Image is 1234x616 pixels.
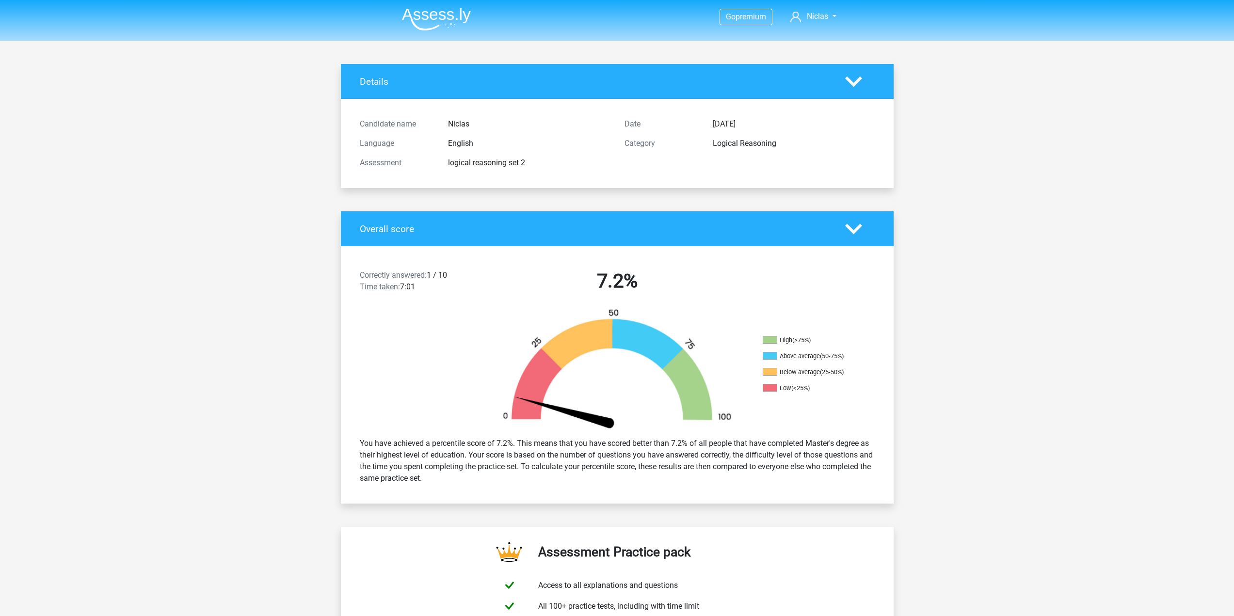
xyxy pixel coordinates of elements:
[820,368,844,376] div: (25-50%)
[353,434,882,488] div: You have achieved a percentile score of 7.2%. This means that you have scored better than 7.2% of...
[353,138,441,149] div: Language
[820,352,844,360] div: (50-75%)
[353,118,441,130] div: Candidate name
[441,157,617,169] div: logical reasoning set 2
[720,10,772,23] a: Gopremium
[617,138,705,149] div: Category
[360,76,831,87] h4: Details
[736,12,766,21] span: premium
[726,12,736,21] span: Go
[360,270,427,280] span: Correctly answered:
[402,8,471,31] img: Assessly
[791,384,810,392] div: (<25%)
[353,269,485,297] div: 1 / 10 7:01
[360,223,831,235] h4: Overall score
[441,118,617,130] div: Niclas
[441,138,617,149] div: English
[617,118,705,130] div: Date
[786,11,840,22] a: Niclas
[486,308,748,430] img: 7.1507af49f25e.png
[763,336,860,345] li: High
[763,368,860,377] li: Below average
[792,336,811,344] div: (>75%)
[360,282,400,291] span: Time taken:
[807,12,828,21] span: Niclas
[705,118,882,130] div: [DATE]
[705,138,882,149] div: Logical Reasoning
[763,352,860,361] li: Above average
[353,157,441,169] div: Assessment
[763,384,860,393] li: Low
[492,269,742,293] h2: 7.2%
